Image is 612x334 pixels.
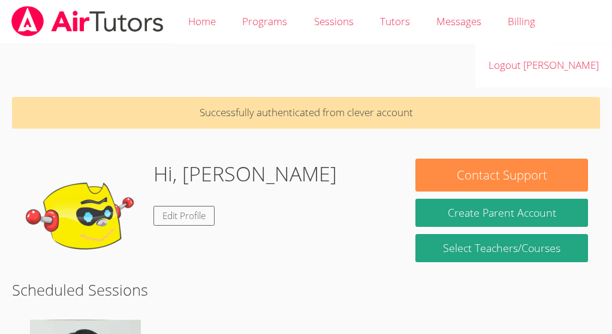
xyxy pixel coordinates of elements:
a: Edit Profile [153,206,215,226]
a: Select Teachers/Courses [415,234,588,262]
button: Contact Support [415,159,588,192]
img: airtutors_banner-c4298cdbf04f3fff15de1276eac7730deb9818008684d7c2e4769d2f7ddbe033.png [10,6,165,37]
span: Messages [436,14,481,28]
button: Create Parent Account [415,199,588,227]
p: Successfully authenticated from clever account [12,97,599,129]
h2: Scheduled Sessions [12,278,599,301]
img: default.png [24,159,144,278]
a: Logout [PERSON_NAME] [475,44,612,87]
h1: Hi, [PERSON_NAME] [153,159,337,189]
